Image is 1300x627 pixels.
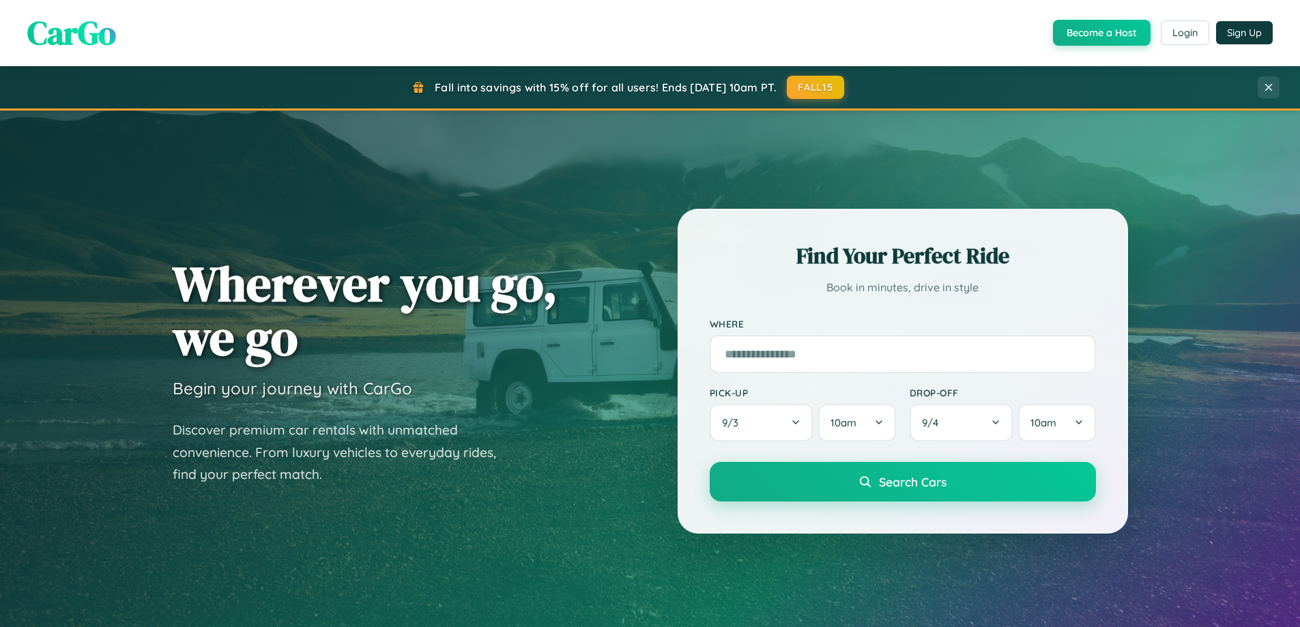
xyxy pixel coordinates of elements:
[1216,21,1273,44] button: Sign Up
[910,387,1096,398] label: Drop-off
[922,416,945,429] span: 9 / 4
[173,257,558,364] h1: Wherever you go, we go
[710,404,813,441] button: 9/3
[910,404,1013,441] button: 9/4
[1018,404,1095,441] button: 10am
[27,10,116,55] span: CarGo
[1161,20,1209,45] button: Login
[435,81,777,94] span: Fall into savings with 15% off for all users! Ends [DATE] 10am PT.
[173,419,514,486] p: Discover premium car rentals with unmatched convenience. From luxury vehicles to everyday rides, ...
[787,76,844,99] button: FALL15
[1053,20,1151,46] button: Become a Host
[710,278,1096,297] p: Book in minutes, drive in style
[830,416,856,429] span: 10am
[1030,416,1056,429] span: 10am
[710,241,1096,271] h2: Find Your Perfect Ride
[710,387,896,398] label: Pick-up
[818,404,895,441] button: 10am
[722,416,745,429] span: 9 / 3
[879,474,947,489] span: Search Cars
[173,378,412,398] h3: Begin your journey with CarGo
[710,462,1096,501] button: Search Cars
[710,318,1096,330] label: Where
